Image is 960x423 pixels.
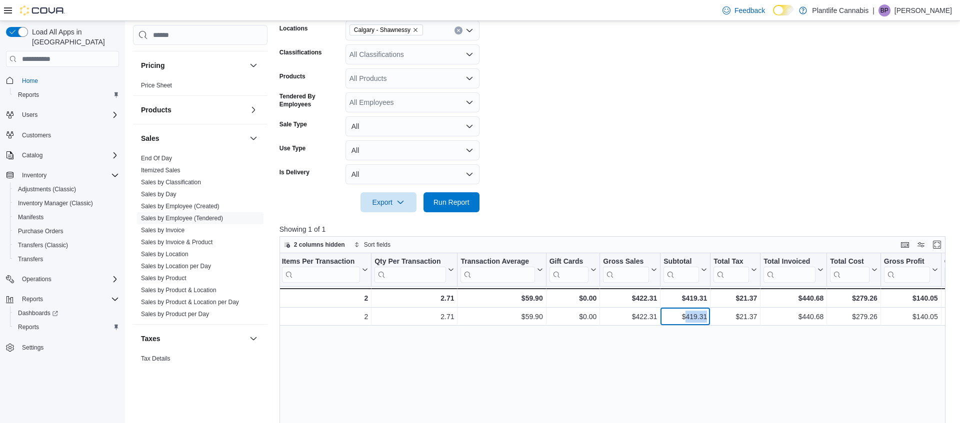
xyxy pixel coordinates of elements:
[18,199,93,207] span: Inventory Manager (Classic)
[141,227,184,234] a: Sales by Invoice
[141,238,212,246] span: Sales by Invoice & Product
[14,183,80,195] a: Adjustments (Classic)
[141,355,170,363] span: Tax Details
[18,273,55,285] button: Operations
[14,307,62,319] a: Dashboards
[465,50,473,58] button: Open list of options
[18,185,76,193] span: Adjustments (Classic)
[141,251,188,258] a: Sales by Location
[718,0,769,20] a: Feedback
[350,239,394,251] button: Sort fields
[18,149,46,161] button: Catalog
[141,179,201,186] a: Sales by Classification
[2,292,123,306] button: Reports
[423,192,479,212] button: Run Report
[141,334,160,344] h3: Taxes
[141,310,209,318] span: Sales by Product per Day
[14,307,119,319] span: Dashboards
[247,59,259,71] button: Pricing
[141,190,176,198] span: Sales by Day
[141,286,216,294] span: Sales by Product & Location
[14,321,119,333] span: Reports
[141,202,219,210] span: Sales by Employee (Created)
[14,183,119,195] span: Adjustments (Classic)
[364,241,390,249] span: Sort fields
[345,140,479,160] button: All
[141,155,172,162] a: End Of Day
[141,250,188,258] span: Sales by Location
[279,72,305,80] label: Products
[141,105,171,115] h3: Products
[14,197,97,209] a: Inventory Manager (Classic)
[2,73,123,87] button: Home
[18,109,119,121] span: Users
[18,241,68,249] span: Transfers (Classic)
[18,323,39,331] span: Reports
[349,24,423,35] span: Calgary - Shawnessy
[22,275,51,283] span: Operations
[18,273,119,285] span: Operations
[141,262,211,270] span: Sales by Location per Day
[10,196,123,210] button: Inventory Manager (Classic)
[141,178,201,186] span: Sales by Classification
[22,131,51,139] span: Customers
[18,129,119,141] span: Customers
[279,144,305,152] label: Use Type
[141,355,170,362] a: Tax Details
[18,75,42,87] a: Home
[465,98,473,106] button: Open list of options
[14,253,47,265] a: Transfers
[141,226,184,234] span: Sales by Invoice
[366,192,410,212] span: Export
[884,292,938,304] div: $140.05
[10,210,123,224] button: Manifests
[14,197,119,209] span: Inventory Manager (Classic)
[360,192,416,212] button: Export
[812,4,868,16] p: Plantlife Cannabis
[18,342,47,354] a: Settings
[294,241,345,249] span: 2 columns hidden
[22,151,42,159] span: Catalog
[2,340,123,355] button: Settings
[18,293,119,305] span: Reports
[872,4,874,16] p: |
[14,321,43,333] a: Reports
[460,292,542,304] div: $59.90
[279,168,309,176] label: Is Delivery
[18,255,43,263] span: Transfers
[2,168,123,182] button: Inventory
[374,292,454,304] div: 2.71
[141,214,223,222] span: Sales by Employee (Tendered)
[2,148,123,162] button: Catalog
[141,275,186,282] a: Sales by Product
[141,203,219,210] a: Sales by Employee (Created)
[133,79,267,95] div: Pricing
[141,82,172,89] a: Price Sheet
[20,5,65,15] img: Cova
[18,213,43,221] span: Manifests
[141,60,164,70] h3: Pricing
[603,292,657,304] div: $422.31
[14,89,119,101] span: Reports
[880,4,888,16] span: BP
[10,306,123,320] a: Dashboards
[18,129,55,141] a: Customers
[549,292,596,304] div: $0.00
[22,295,43,303] span: Reports
[22,171,46,179] span: Inventory
[10,252,123,266] button: Transfers
[247,104,259,116] button: Products
[18,74,119,86] span: Home
[18,109,41,121] button: Users
[354,25,410,35] span: Calgary - Shawnessy
[22,77,38,85] span: Home
[141,105,245,115] button: Products
[18,341,119,354] span: Settings
[6,69,119,381] nav: Complex example
[141,60,245,70] button: Pricing
[10,224,123,238] button: Purchase Orders
[279,24,308,32] label: Locations
[345,116,479,136] button: All
[2,272,123,286] button: Operations
[10,320,123,334] button: Reports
